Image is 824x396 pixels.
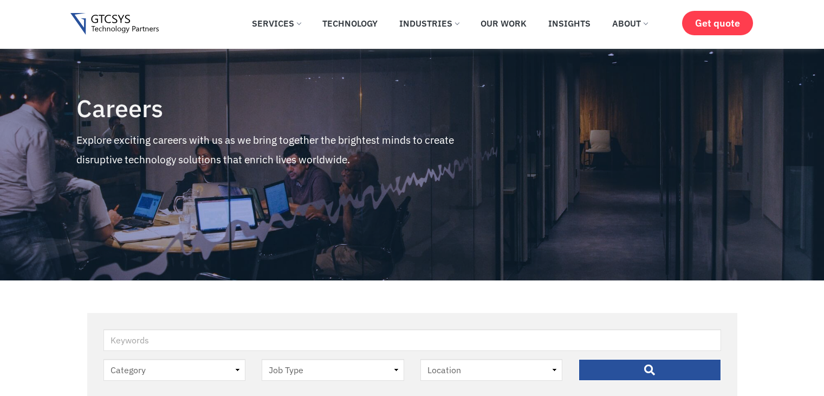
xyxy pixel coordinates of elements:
[579,359,721,381] input: 
[695,17,740,29] span: Get quote
[540,11,599,35] a: Insights
[70,13,159,35] img: Gtcsys logo
[76,95,492,122] h4: Careers
[76,130,492,169] p: Explore exciting careers with us as we bring together the brightest minds to create disruptive te...
[391,11,467,35] a: Industries
[604,11,656,35] a: About
[472,11,535,35] a: Our Work
[682,11,753,35] a: Get quote
[103,329,721,351] input: Keywords
[314,11,386,35] a: Technology
[244,11,309,35] a: Services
